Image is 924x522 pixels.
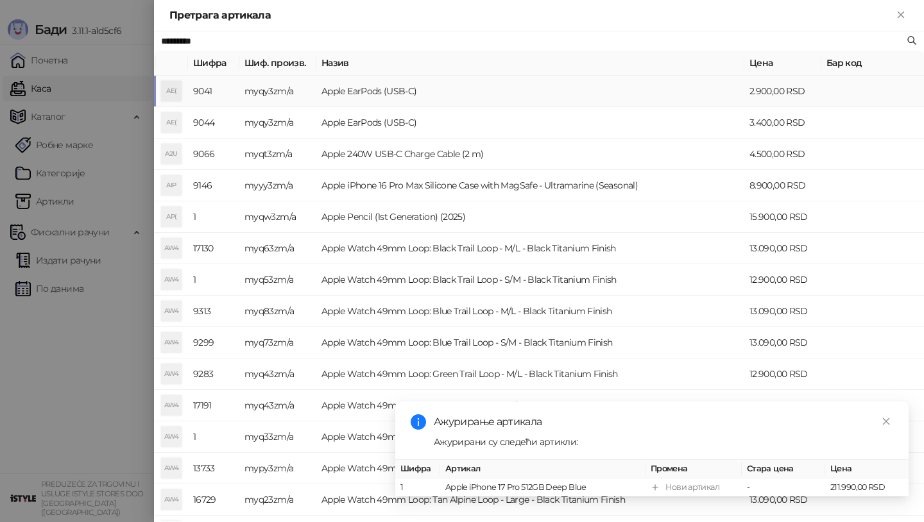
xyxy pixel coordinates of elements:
[744,107,821,139] td: 3.400,00 RSD
[882,417,891,426] span: close
[188,358,239,390] td: 9283
[434,414,893,430] div: Ажурирање артикала
[188,51,239,76] th: Шифра
[316,51,744,76] th: Назив
[188,421,239,453] td: 1
[239,233,316,264] td: myq63zm/a
[188,76,239,107] td: 9041
[161,269,182,290] div: AW4
[316,76,744,107] td: Apple EarPods (USB-C)
[161,301,182,321] div: AW4
[440,478,646,497] td: Apple iPhone 17 Pro 512GB Deep Blue
[239,390,316,421] td: myq43zm/a
[316,390,744,421] td: Apple Watch 49mm Loop: Green Trail Loop - M/L - Black Titanium Finish
[161,458,182,478] div: AW4
[434,435,893,449] div: Ажурирани су следећи артикли:
[893,8,909,23] button: Close
[188,107,239,139] td: 9044
[239,296,316,327] td: myq83zm/a
[742,478,825,497] td: -
[188,327,239,358] td: 9299
[744,170,821,201] td: 8.900,00 RSD
[188,390,239,421] td: 17191
[316,170,744,201] td: Apple iPhone 16 Pro Max Silicone Case with MagSafe - Ultramarine (Seasonal)
[239,139,316,170] td: myqt3zm/a
[316,296,744,327] td: Apple Watch 49mm Loop: Blue Trail Loop - M/L - Black Titanium Finish
[239,107,316,139] td: myqy3zm/a
[239,170,316,201] td: myyy3zm/a
[316,358,744,390] td: Apple Watch 49mm Loop: Green Trail Loop - M/L - Black Titanium Finish
[188,484,239,516] td: 16729
[161,175,182,196] div: AIP
[411,414,426,430] span: info-circle
[161,112,182,133] div: AE(
[742,460,825,478] th: Стара цена
[188,296,239,327] td: 9313
[188,139,239,170] td: 9066
[316,453,744,484] td: Apple Watch 49mm Loop: Navy Alpine Loop - Large - Black Titanium Finish
[188,170,239,201] td: 9146
[239,421,316,453] td: myq33zm/a
[188,233,239,264] td: 17130
[239,358,316,390] td: myq43zm/a
[440,460,646,478] th: Артикал
[395,460,440,478] th: Шифра
[316,421,744,453] td: Apple Watch 49mm Loop: Green Trail Loop - S/M - Black Titanium Finish
[744,327,821,358] td: 13.090,00 RSD
[665,481,719,494] div: Нови артикал
[744,76,821,107] td: 2.900,00 RSD
[744,358,821,390] td: 12.900,00 RSD
[239,264,316,296] td: myq53zm/a
[188,264,239,296] td: 1
[161,426,182,447] div: AW4
[825,478,909,497] td: 211.990,00 RSD
[239,201,316,233] td: myqw3zm/a
[188,453,239,484] td: 13733
[316,107,744,139] td: Apple EarPods (USB-C)
[161,144,182,164] div: A2U
[316,139,744,170] td: Apple 240W USB-C Charge Cable (2 m)
[239,484,316,516] td: myq23zm/a
[161,395,182,416] div: AW4
[316,201,744,233] td: Apple Pencil (1st Generation) (2025)
[161,332,182,353] div: AW4
[239,453,316,484] td: mypy3zm/a
[825,460,909,478] th: Цена
[239,51,316,76] th: Шиф. произв.
[169,8,893,23] div: Претрага артикала
[744,390,821,421] td: 13.090,00 RSD
[646,460,742,478] th: Промена
[744,139,821,170] td: 4.500,00 RSD
[161,489,182,510] div: AW4
[161,238,182,258] div: AW4
[744,233,821,264] td: 13.090,00 RSD
[744,296,821,327] td: 13.090,00 RSD
[316,484,744,516] td: Apple Watch 49mm Loop: Tan Alpine Loop - Large - Black Titanium Finish
[744,201,821,233] td: 15.900,00 RSD
[744,51,821,76] th: Цена
[239,327,316,358] td: myq73zm/a
[316,233,744,264] td: Apple Watch 49mm Loop: Black Trail Loop - M/L - Black Titanium Finish
[161,81,182,101] div: AE(
[188,201,239,233] td: 1
[316,327,744,358] td: Apple Watch 49mm Loop: Blue Trail Loop - S/M - Black Titanium Finish
[821,51,924,76] th: Бар код
[879,414,893,428] a: Close
[239,76,316,107] td: myqy3zm/a
[395,478,440,497] td: 1
[316,264,744,296] td: Apple Watch 49mm Loop: Black Trail Loop - S/M - Black Titanium Finish
[161,206,182,227] div: AP(
[744,264,821,296] td: 12.900,00 RSD
[161,364,182,384] div: AW4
